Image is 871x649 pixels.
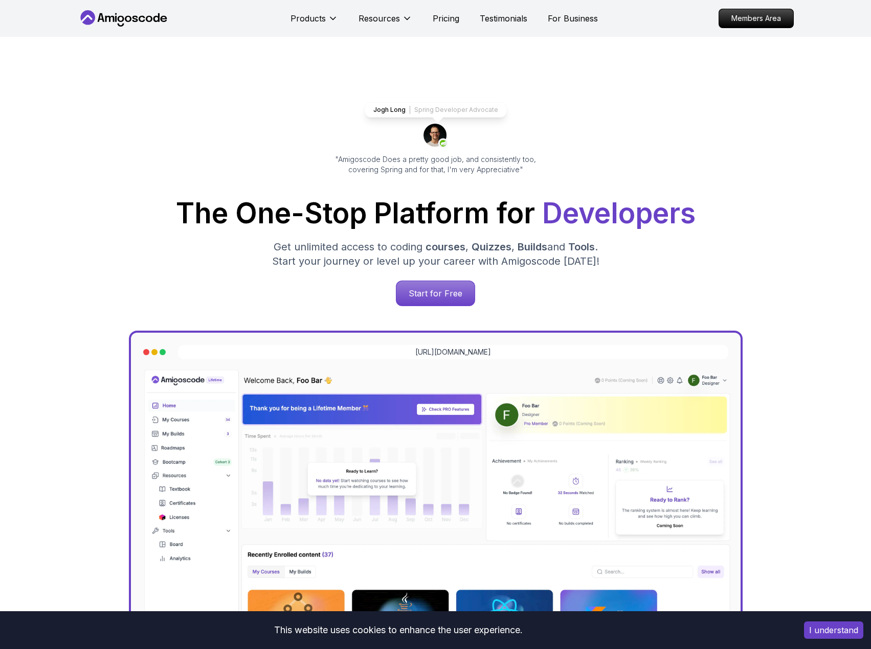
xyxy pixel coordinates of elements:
h1: The One-Stop Platform for [86,199,786,227]
span: courses [426,241,465,253]
a: Members Area [719,9,794,28]
span: Developers [542,196,696,230]
p: Members Area [719,9,793,28]
button: Products [291,12,338,33]
p: Products [291,12,326,25]
div: This website uses cookies to enhance the user experience. [8,619,789,641]
img: josh long [423,124,448,148]
p: "Amigoscode Does a pretty good job, and consistently too, covering Spring and for that, I'm very ... [321,154,550,175]
p: Start for Free [396,281,475,306]
a: Testimonials [480,12,527,25]
span: Tools [568,241,595,253]
span: Builds [518,241,547,253]
a: [URL][DOMAIN_NAME] [415,347,491,357]
a: For Business [548,12,598,25]
p: Jogh Long [373,106,406,114]
p: Resources [359,12,400,25]
p: Spring Developer Advocate [414,106,498,114]
p: Get unlimited access to coding , , and . Start your journey or level up your career with Amigosco... [264,240,608,268]
a: Pricing [433,12,459,25]
span: Quizzes [472,241,511,253]
button: Resources [359,12,412,33]
button: Accept cookies [804,621,863,639]
a: Start for Free [396,281,475,306]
